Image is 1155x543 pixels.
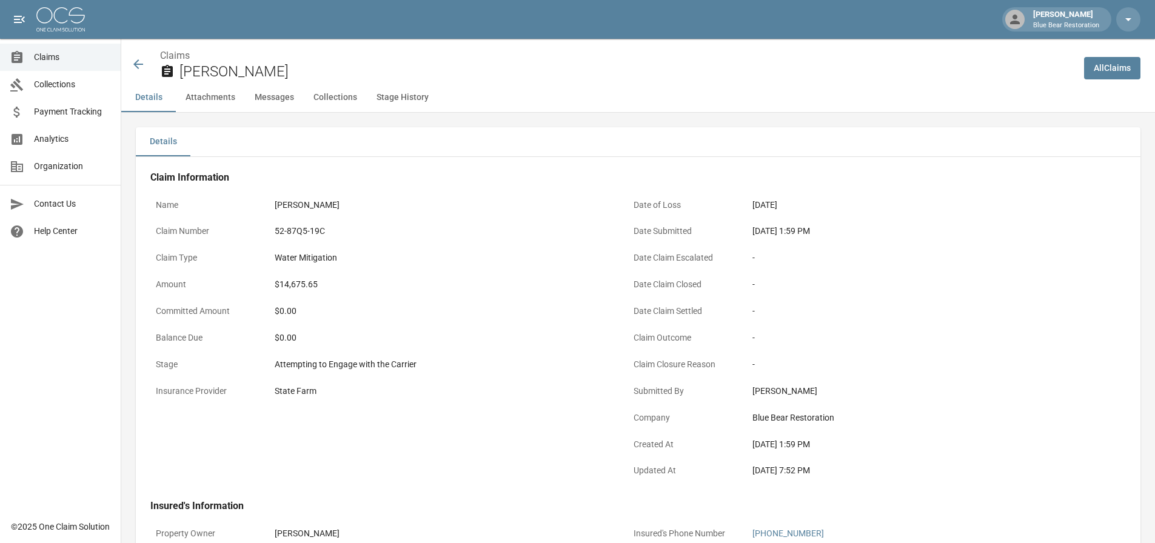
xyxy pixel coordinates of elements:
div: $0.00 [275,305,608,318]
div: - [752,252,1086,264]
p: Date of Loss [628,193,737,217]
span: Contact Us [34,198,111,210]
div: [PERSON_NAME] [752,385,1086,398]
div: Attempting to Engage with the Carrier [275,358,608,371]
div: $14,675.65 [275,278,608,291]
div: [DATE] 7:52 PM [752,464,1086,477]
p: Claim Outcome [628,326,737,350]
div: - [752,305,1086,318]
h4: Insured's Information [150,500,1091,512]
span: Claims [34,51,111,64]
a: AllClaims [1084,57,1140,79]
div: [PERSON_NAME] [275,199,608,212]
p: Created At [628,433,737,456]
div: Blue Bear Restoration [752,411,1086,424]
div: 52-87Q5-19C [275,225,608,238]
a: Claims [160,50,190,61]
div: [DATE] 1:59 PM [752,225,1086,238]
div: [DATE] [752,199,1086,212]
p: Insurance Provider [150,379,259,403]
p: Claim Type [150,246,259,270]
p: Date Claim Settled [628,299,737,323]
span: Payment Tracking [34,105,111,118]
div: $0.00 [275,331,608,344]
p: Name [150,193,259,217]
button: Details [136,127,190,156]
div: - [752,278,1086,291]
div: anchor tabs [121,83,1155,112]
div: details tabs [136,127,1140,156]
p: Claim Closure Reason [628,353,737,376]
div: State Farm [275,385,608,398]
p: Updated At [628,459,737,482]
p: Date Claim Escalated [628,246,737,270]
div: - [752,358,1086,371]
a: [PHONE_NUMBER] [752,528,824,538]
p: Amount [150,273,259,296]
nav: breadcrumb [160,48,1074,63]
p: Blue Bear Restoration [1033,21,1099,31]
div: - [752,331,1086,344]
span: Collections [34,78,111,91]
p: Claim Number [150,219,259,243]
p: Company [628,406,737,430]
button: open drawer [7,7,32,32]
p: Date Claim Closed [628,273,737,296]
div: Water Mitigation [275,252,608,264]
p: Balance Due [150,326,259,350]
p: Date Submitted [628,219,737,243]
span: Help Center [34,225,111,238]
button: Collections [304,83,367,112]
p: Submitted By [628,379,737,403]
button: Stage History [367,83,438,112]
h2: [PERSON_NAME] [179,63,1074,81]
div: © 2025 One Claim Solution [11,521,110,533]
img: ocs-logo-white-transparent.png [36,7,85,32]
button: Attachments [176,83,245,112]
div: [DATE] 1:59 PM [752,438,1086,451]
div: [PERSON_NAME] [275,527,608,540]
h4: Claim Information [150,172,1091,184]
span: Organization [34,160,111,173]
span: Analytics [34,133,111,145]
button: Details [121,83,176,112]
p: Committed Amount [150,299,259,323]
button: Messages [245,83,304,112]
div: [PERSON_NAME] [1028,8,1104,30]
p: Stage [150,353,259,376]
